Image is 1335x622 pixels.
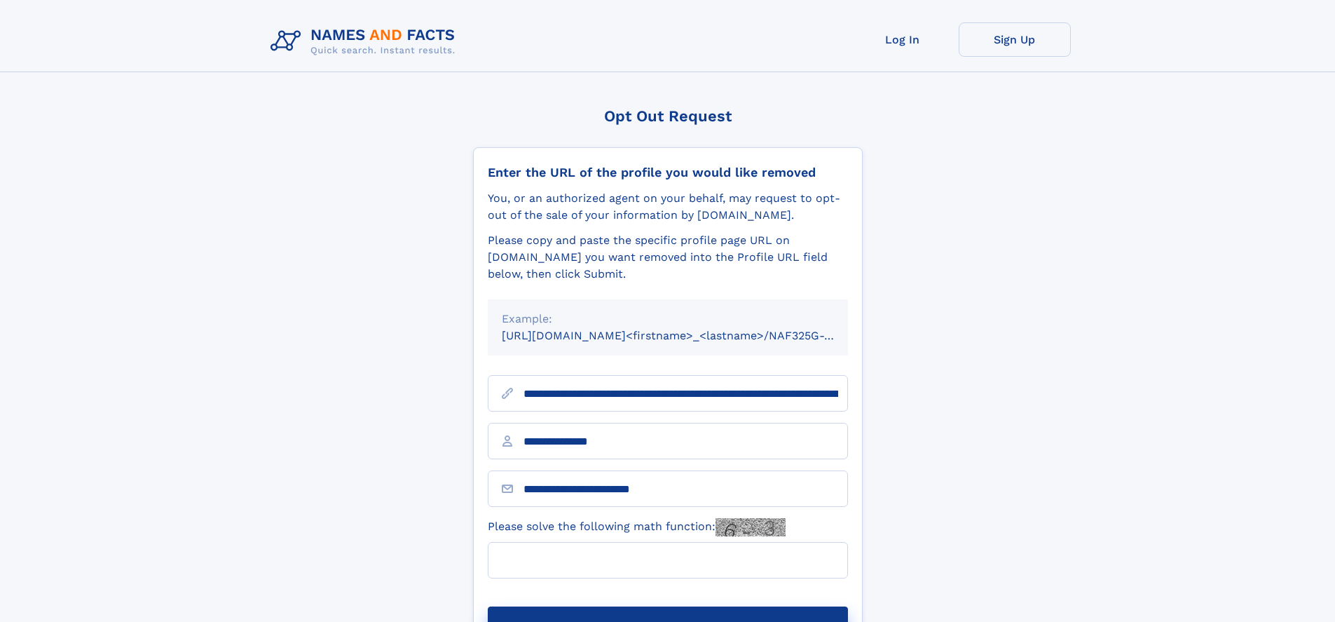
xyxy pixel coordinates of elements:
div: Enter the URL of the profile you would like removed [488,165,848,180]
small: [URL][DOMAIN_NAME]<firstname>_<lastname>/NAF325G-xxxxxxxx [502,329,875,342]
img: Logo Names and Facts [265,22,467,60]
a: Sign Up [959,22,1071,57]
a: Log In [847,22,959,57]
div: You, or an authorized agent on your behalf, may request to opt-out of the sale of your informatio... [488,190,848,224]
div: Opt Out Request [473,107,863,125]
div: Please copy and paste the specific profile page URL on [DOMAIN_NAME] you want removed into the Pr... [488,232,848,283]
label: Please solve the following math function: [488,518,786,536]
div: Example: [502,311,834,327]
